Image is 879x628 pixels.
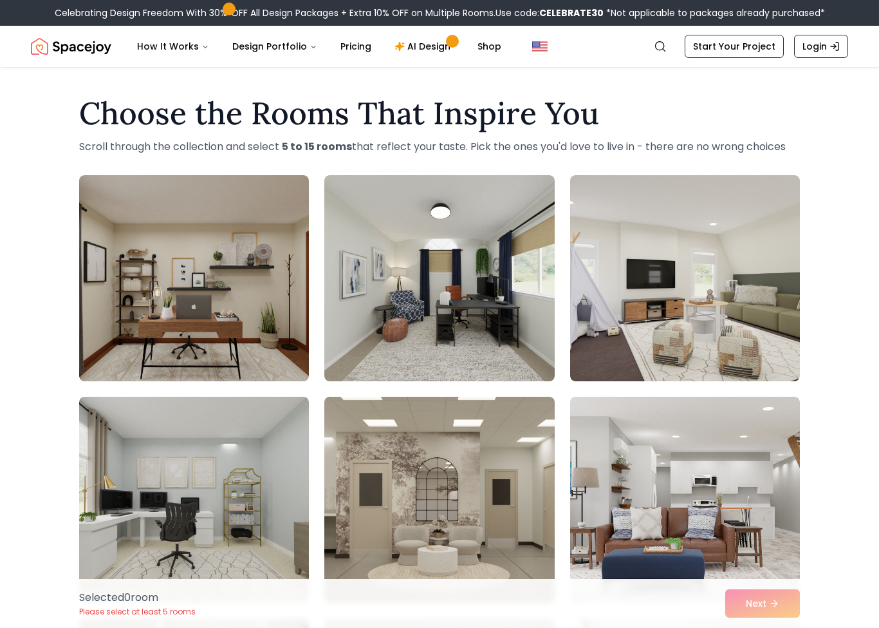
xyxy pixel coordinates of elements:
[794,35,848,58] a: Login
[324,175,554,381] img: Room room-2
[282,139,352,154] strong: 5 to 15 rooms
[79,607,196,617] p: Please select at least 5 rooms
[495,6,604,19] span: Use code:
[570,175,800,381] img: Room room-3
[55,6,825,19] div: Celebrating Design Freedom With 30% OFF All Design Packages + Extra 10% OFF on Multiple Rooms.
[532,39,548,54] img: United States
[79,98,800,129] h1: Choose the Rooms That Inspire You
[330,33,382,59] a: Pricing
[539,6,604,19] b: CELEBRATE30
[79,139,800,155] p: Scroll through the collection and select that reflect your taste. Pick the ones you'd love to liv...
[79,590,196,605] p: Selected 0 room
[467,33,512,59] a: Shop
[384,33,465,59] a: AI Design
[31,33,111,59] img: Spacejoy Logo
[79,397,309,603] img: Room room-4
[79,175,309,381] img: Room room-1
[31,26,848,67] nav: Global
[324,397,554,603] img: Room room-5
[31,33,111,59] a: Spacejoy
[127,33,219,59] button: How It Works
[127,33,512,59] nav: Main
[604,6,825,19] span: *Not applicable to packages already purchased*
[222,33,328,59] button: Design Portfolio
[570,397,800,603] img: Room room-6
[685,35,784,58] a: Start Your Project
